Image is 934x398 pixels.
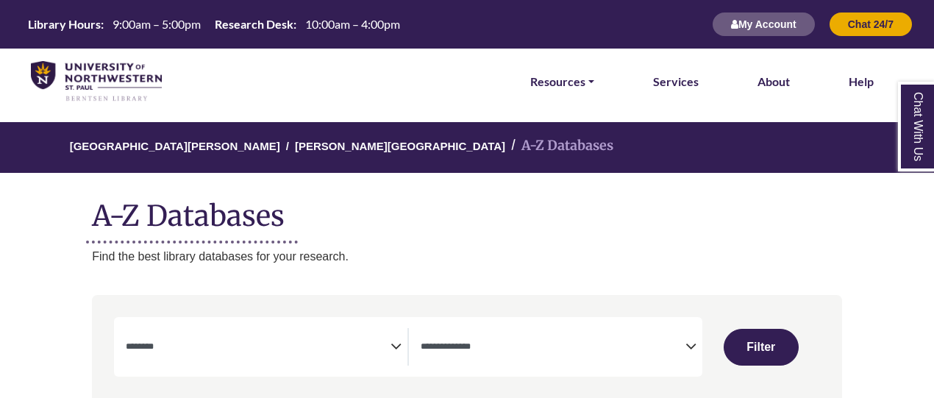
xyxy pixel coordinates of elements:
[22,16,104,32] th: Library Hours:
[92,247,842,266] p: Find the best library databases for your research.
[724,329,799,366] button: Submit for Search Results
[209,16,297,32] th: Research Desk:
[126,342,391,354] textarea: Search
[70,138,280,152] a: [GEOGRAPHIC_DATA][PERSON_NAME]
[757,72,790,91] a: About
[530,72,594,91] a: Resources
[305,17,400,31] span: 10:00am – 4:00pm
[849,72,874,91] a: Help
[653,72,699,91] a: Services
[113,17,201,31] span: 9:00am – 5:00pm
[92,122,842,173] nav: breadcrumb
[31,61,162,102] img: library_home
[713,13,815,36] button: My Account
[713,18,815,30] a: My Account
[22,16,406,33] a: Hours Today
[421,342,685,354] textarea: Search
[92,188,842,232] h1: A-Z Databases
[295,138,505,152] a: [PERSON_NAME][GEOGRAPHIC_DATA]
[505,135,613,157] li: A-Z Databases
[830,18,912,30] a: Chat 24/7
[830,13,912,36] button: Chat 24/7
[22,16,406,30] table: Hours Today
